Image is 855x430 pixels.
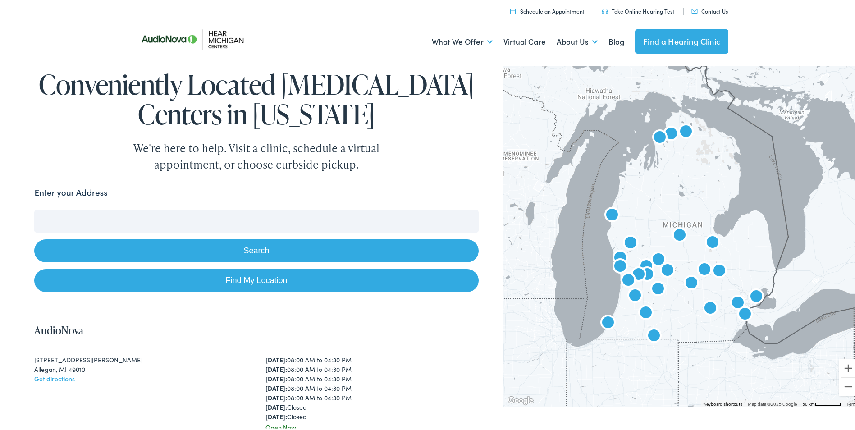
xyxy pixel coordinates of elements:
div: AudioNova [645,122,674,151]
span: 50 km [802,400,815,405]
a: Find My Location [34,267,478,290]
div: AudioNova [705,256,734,284]
img: utility icon [602,7,608,12]
div: AudioNova [731,299,759,328]
div: AudioNova [594,307,622,336]
img: utility icon [510,6,516,12]
div: AudioNova [653,255,682,284]
a: Open this area in Google Maps (opens a new window) [506,393,535,405]
a: Virtual Care [503,23,546,57]
strong: [DATE]: [265,363,287,372]
div: [STREET_ADDRESS][PERSON_NAME] [34,353,247,363]
button: Keyboard shortcuts [704,399,742,406]
strong: [DATE]: [265,410,287,419]
img: Google [506,393,535,405]
button: Map scale: 50 km per 54 pixels [800,398,844,405]
div: AudioNova [624,259,653,288]
div: AudioNova [742,281,771,310]
div: AudioNova [621,280,649,309]
div: 08:00 AM to 04:30 PM 08:00 AM to 04:30 PM 08:00 AM to 04:30 PM 08:00 AM to 04:30 PM 08:00 AM to 0... [265,353,479,420]
span: Map data ©2025 Google [748,400,797,405]
div: AudioNova [632,251,661,280]
div: AudioNova [606,242,635,271]
div: Hear Michigan Centers by AudioNova [657,119,686,147]
div: Hear Michigan Centers by AudioNova [677,268,706,297]
div: Hear Michigan Centers by AudioNova [690,254,719,283]
a: Get directions [34,372,75,381]
div: AudioNova [631,297,660,326]
div: AudioNova [640,320,668,349]
div: AudioNova [723,288,752,316]
a: Find a Hearing Clinic [635,27,728,52]
a: Take Online Hearing Test [602,5,674,13]
a: Blog [608,23,624,57]
a: Schedule an Appointment [510,5,585,13]
div: We're here to help. Visit a clinic, schedule a virtual appointment, or choose curbside pickup. [112,138,401,171]
strong: [DATE]: [265,382,287,391]
a: Contact Us [691,5,728,13]
div: AudioNova [696,293,725,322]
div: AudioNova [672,116,700,145]
div: AudioNova [616,228,645,256]
strong: [DATE]: [265,353,287,362]
div: AudioNova [698,227,727,256]
a: AudioNova [34,321,83,336]
a: What We Offer [432,23,493,57]
strong: [DATE]: [265,391,287,400]
input: Enter your address or zip code [34,208,478,231]
label: Enter your Address [34,184,107,197]
button: Search [34,238,478,261]
div: AudioNova [598,200,626,229]
div: AudioNova [614,265,643,294]
div: AudioNova [606,251,635,280]
h1: Conveniently Located [MEDICAL_DATA] Centers in [US_STATE] [34,68,478,127]
div: AudioNova [644,274,672,302]
strong: [DATE]: [265,401,287,410]
a: About Us [557,23,598,57]
div: AudioNova [644,244,673,273]
div: Allegan, MI 49010 [34,363,247,372]
img: utility icon [691,7,698,12]
div: AudioNova [665,220,694,249]
strong: [DATE]: [265,372,287,381]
